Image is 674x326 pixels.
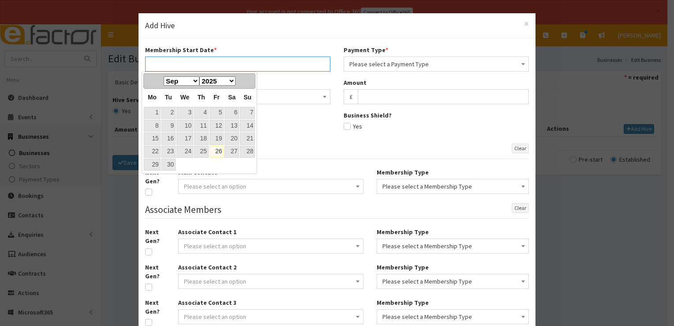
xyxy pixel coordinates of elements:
a: 22 [144,146,160,158]
button: Clear [512,203,529,213]
a: 13 [225,120,239,132]
a: 19 [210,133,224,144]
legend: Associate Members [145,203,529,219]
span: £ [344,89,358,104]
a: 26 [210,146,224,158]
span: Wednesday [180,94,190,101]
a: 15 [144,133,160,144]
a: 29 [144,159,160,171]
a: 30 [161,159,176,171]
span: Please select an option [184,313,246,321]
label: Membership Type [377,168,429,177]
button: Close [524,19,529,28]
span: Please select a Membership Type [377,274,529,289]
a: 16 [161,133,176,144]
label: Associate Contact 1 [178,227,236,236]
a: 25 [194,146,209,158]
span: Prev [147,77,154,84]
span: Please select a Membership Type [382,180,523,193]
a: 24 [176,146,193,158]
a: 21 [240,133,255,144]
a: 20 [225,133,239,144]
label: Yes [344,123,362,129]
span: Please select a Payment Type [349,58,523,70]
label: Membership Type [377,263,429,272]
span: Please select an option [184,242,246,250]
label: Next Gen? [145,298,165,316]
label: Associate Contact 2 [178,263,236,272]
label: Next Gen? [145,227,165,245]
span: Please select a Membership Type [382,240,523,252]
label: Business Shield? [344,111,392,120]
a: Prev [145,75,157,87]
a: 14 [240,120,255,132]
label: Next Gen? [145,263,165,281]
span: Tuesday [165,94,172,101]
span: × [524,18,529,30]
a: 11 [194,120,209,132]
span: Please select a Membership Type [377,239,529,254]
a: 4 [194,107,209,119]
a: 17 [176,133,193,144]
legend: Main Member [145,144,529,159]
a: 8 [144,120,160,132]
a: 2 [161,107,176,119]
a: 7 [240,107,255,119]
button: Clear [512,144,529,153]
a: 10 [176,120,193,132]
span: Monday [148,94,157,101]
label: Associate Contact 3 [178,298,236,307]
a: 3 [176,107,193,119]
span: Please select a Membership Type [382,275,523,288]
a: 6 [225,107,239,119]
label: Next Gen? [145,168,165,186]
a: 23 [161,146,176,158]
span: Next [244,77,251,84]
a: 5 [210,107,224,119]
label: Membership Start Date [145,45,217,54]
span: Thursday [198,94,205,101]
span: Please select a Payment Type [344,57,529,72]
label: Payment Type [344,45,388,54]
label: Amount [344,78,367,87]
span: Please select a Membership Type [382,311,523,323]
span: Please select an option [184,182,246,190]
span: Friday [213,94,220,101]
label: Membership Type [377,298,429,307]
span: Please select an option [184,277,246,285]
span: Sunday [243,94,251,101]
a: 27 [225,146,239,158]
span: Saturday [228,94,236,101]
label: Membership Type [377,227,429,236]
a: 1 [144,107,160,119]
span: Please select a Membership Type [377,309,529,324]
h4: Add Hive [145,20,529,31]
a: Next [242,75,254,87]
a: 28 [240,146,255,158]
a: 9 [161,120,176,132]
a: 18 [194,133,209,144]
span: Please select a Membership Type [377,179,529,194]
a: 12 [210,120,224,132]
